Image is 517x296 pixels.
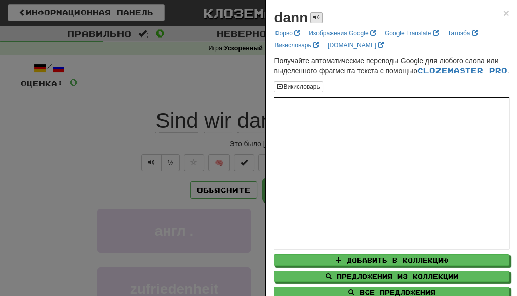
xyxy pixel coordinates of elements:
span: × [503,7,509,19]
button: Викисловарь [274,81,323,92]
a: Викисловарь [271,40,322,51]
a: Изображения Google [306,28,379,39]
button: Добавить в коллекцию [274,254,509,266]
p: Получайте автоматические переводы Google для любого слова или выделенного фрагмента текста с помо... [274,56,509,76]
button: Закрыть [503,8,509,18]
a: Форво [271,28,303,39]
a: Clozemaster Pro [417,66,507,75]
a: [DOMAIN_NAME] [325,40,387,51]
a: Google Translate [382,28,442,39]
strong: dann [274,10,308,25]
button: Предложения из коллекции [274,271,509,282]
a: Татоэба [445,28,481,39]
